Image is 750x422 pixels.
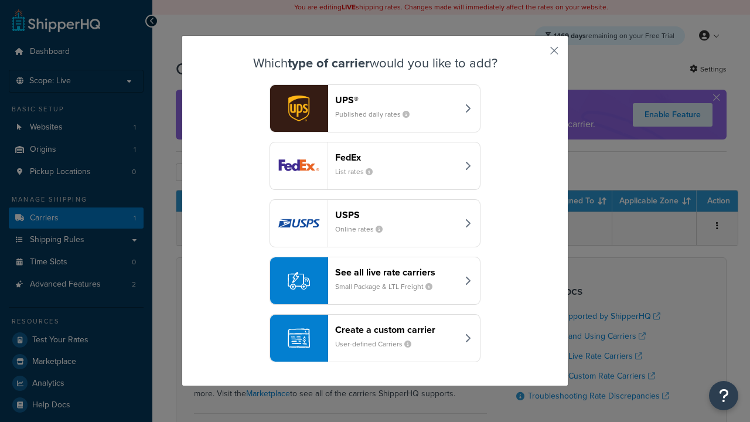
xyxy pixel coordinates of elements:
button: Open Resource Center [709,381,738,410]
button: ups logoUPS®Published daily rates [270,84,480,132]
small: Small Package & LTL Freight [335,281,442,292]
button: Create a custom carrierUser-defined Carriers [270,314,480,362]
strong: type of carrier [288,53,370,73]
header: UPS® [335,94,458,105]
header: See all live rate carriers [335,267,458,278]
img: icon-carrier-custom-c93b8a24.svg [288,327,310,349]
button: See all live rate carriersSmall Package & LTL Freight [270,257,480,305]
small: Published daily rates [335,109,419,120]
h3: Which would you like to add? [212,56,538,70]
header: FedEx [335,152,458,163]
img: usps logo [270,200,328,247]
header: Create a custom carrier [335,324,458,335]
img: fedEx logo [270,142,328,189]
small: User-defined Carriers [335,339,421,349]
small: List rates [335,166,382,177]
header: USPS [335,209,458,220]
img: ups logo [270,85,328,132]
img: icon-carrier-liverate-becf4550.svg [288,270,310,292]
button: usps logoUSPSOnline rates [270,199,480,247]
button: fedEx logoFedExList rates [270,142,480,190]
small: Online rates [335,224,392,234]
